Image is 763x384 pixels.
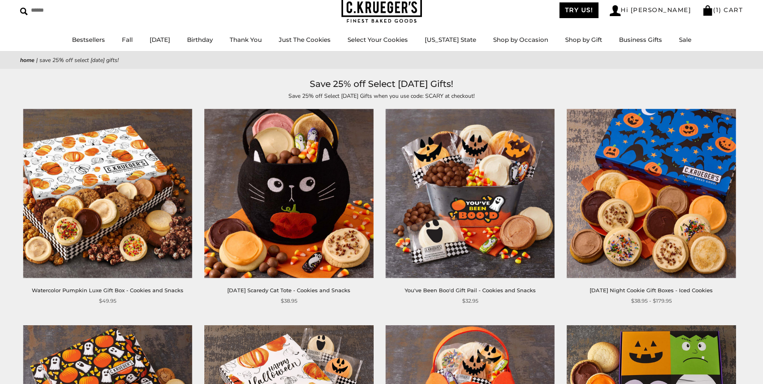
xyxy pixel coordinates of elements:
[99,297,116,305] span: $49.95
[610,5,691,16] a: Hi [PERSON_NAME]
[702,5,713,16] img: Bag
[20,56,35,64] a: Home
[619,36,662,43] a: Business Gifts
[279,36,331,43] a: Just The Cookies
[6,353,83,378] iframe: Sign Up via Text for Offers
[281,297,297,305] span: $38.95
[590,287,713,293] a: [DATE] Night Cookie Gift Boxes - Iced Cookies
[610,5,621,16] img: Account
[405,287,536,293] a: You've Been Boo'd Gift Pail - Cookies and Snacks
[425,36,476,43] a: [US_STATE] State
[72,36,105,43] a: Bestsellers
[39,56,119,64] span: Save 25% off Select [DATE] Gifts!
[702,6,743,14] a: (1) CART
[227,287,350,293] a: [DATE] Scaredy Cat Tote - Cookies and Snacks
[348,36,408,43] a: Select Your Cookies
[559,2,599,18] a: TRY US!
[197,91,567,101] p: Save 25% off Select [DATE] Gifts when you use code: SCARY at checkout!
[565,36,602,43] a: Shop by Gift
[462,297,478,305] span: $32.95
[631,297,672,305] span: $38.95 - $179.95
[385,109,555,279] img: You've Been Boo'd Gift Pail - Cookies and Snacks
[20,4,116,17] input: Search
[32,77,731,91] h1: Save 25% off Select [DATE] Gifts!
[493,36,548,43] a: Shop by Occasion
[204,109,374,279] img: Halloween Scaredy Cat Tote - Cookies and Snacks
[20,56,743,65] nav: breadcrumbs
[150,36,170,43] a: [DATE]
[716,6,719,14] span: 1
[36,56,38,64] span: |
[122,36,133,43] a: Fall
[20,8,28,15] img: Search
[32,287,183,293] a: Watercolor Pumpkin Luxe Gift Box - Cookies and Snacks
[567,109,736,279] img: Halloween Night Cookie Gift Boxes - Iced Cookies
[23,109,192,279] img: Watercolor Pumpkin Luxe Gift Box - Cookies and Snacks
[187,36,213,43] a: Birthday
[230,36,262,43] a: Thank You
[679,36,691,43] a: Sale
